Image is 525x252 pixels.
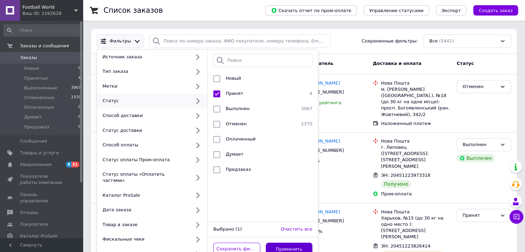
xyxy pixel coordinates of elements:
[20,162,51,168] span: Уведомления
[22,4,74,10] span: Football World
[20,233,57,239] span: Каталог ProSale
[71,162,79,167] span: 51
[78,75,81,81] span: 4
[226,121,247,126] span: Отменен
[226,91,243,96] span: Принят
[441,8,461,13] span: Экспорт
[226,136,255,142] span: Оплаченный
[301,106,312,112] span: 3067
[213,54,312,67] input: Поиск
[100,207,191,213] div: Дата заказа
[78,114,81,120] span: 0
[20,210,38,216] span: Отзывы
[24,114,42,120] span: Думает
[149,35,331,48] input: Поиск по номеру заказа, ФИО покупателя, номеру телефона, Email, номеру накладной
[100,54,191,60] div: Источник заказа
[24,75,48,81] span: Принятые
[211,226,278,233] div: Выбрано (1)
[24,85,57,91] span: Выполненные
[3,24,81,37] input: Поиск
[381,191,451,197] div: Пром-оплата
[369,8,424,13] span: Управление статусами
[100,192,191,198] div: Каталог ProSale
[466,8,518,13] a: Создать заказ
[381,144,451,169] div: г. Липовец ([STREET_ADDRESS]: [STREET_ADDRESS][PERSON_NAME]
[20,150,59,156] span: Товары и услуги
[301,146,345,155] div: [PHONE_NUMBER]
[110,38,131,45] span: Фильтры
[20,138,47,144] span: Сообщения
[24,95,54,101] span: Отмененные
[20,221,48,227] span: Покупатели
[100,171,191,184] div: Статус оплаты «Оплатить частями»
[100,222,191,228] div: Товар в заказе
[100,68,191,75] div: Тип заказа
[20,192,64,204] span: Панель управления
[381,80,451,86] div: Нова Пошта
[100,157,191,163] div: Статус оплаты Пром-оплата
[303,209,340,215] a: [PERSON_NAME]
[100,113,191,119] div: Способ доставки
[463,83,497,90] div: Отменен
[66,162,71,167] span: 8
[304,90,312,97] span: 4
[473,5,518,16] button: Создать заказ
[439,38,454,43] span: (5441)
[78,104,81,110] span: 0
[24,124,49,130] span: Предзаказ
[100,236,191,242] div: Фискальные чеки
[381,209,451,215] div: Нова Пошта
[78,65,81,71] span: 0
[362,38,418,45] span: Сохраненные фильтры:
[381,120,451,127] div: Наложенный платеж
[381,243,430,249] span: ЭН: 20451223826414
[303,80,340,87] a: [PERSON_NAME]
[509,210,523,224] button: Чат с покупателем
[429,38,438,45] span: Все
[20,55,37,61] span: Заказы
[100,98,191,104] div: Статус
[301,88,345,97] div: [PHONE_NUMBER]
[310,100,341,105] span: Без рейтинга
[479,8,513,13] span: Создать заказ
[301,216,345,225] div: [PHONE_NUMBER]
[457,154,494,162] div: Выплачен
[226,152,243,157] span: Думает
[381,173,430,178] span: ЭН: 20451223973318
[381,180,411,188] div: Получено
[364,5,429,16] button: Управление статусами
[226,76,241,81] span: Новый
[24,104,54,110] span: Оплаченные
[24,65,39,71] span: Новые
[22,10,83,17] div: Ваш ID: 2162628
[303,138,340,145] a: [PERSON_NAME]
[100,83,191,89] div: Метки
[226,106,250,111] span: Выполнен
[381,138,451,144] div: Нова Пошта
[463,212,497,219] div: Принят
[100,127,191,134] div: Статус доставки
[265,5,357,16] button: Скачать отчет по пром-оплате
[71,85,81,91] span: 3067
[100,142,191,148] div: Способ оплаты
[20,43,69,49] span: Заказы и сообщения
[373,61,421,66] span: Доставка и оплата
[301,121,312,127] span: 2370
[281,226,312,232] span: Очистить все
[436,5,466,16] button: Экспорт
[71,95,81,101] span: 2370
[271,7,351,13] span: Скачать отчет по пром-оплате
[463,141,497,148] div: Выполнен
[381,86,451,118] div: м. [PERSON_NAME] ([GEOGRAPHIC_DATA].), №18 (до 30 кг на одне місце): просп. Богоявленський (ран. ...
[226,167,251,172] span: Предзаказ
[104,6,163,14] h1: Список заказов
[457,61,474,66] span: Статус
[381,215,451,240] div: Харьков, №15 (до 30 кг на одно место ): [STREET_ADDRESS][PERSON_NAME]
[78,124,81,130] span: 0
[20,173,64,186] span: Показатели работы компании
